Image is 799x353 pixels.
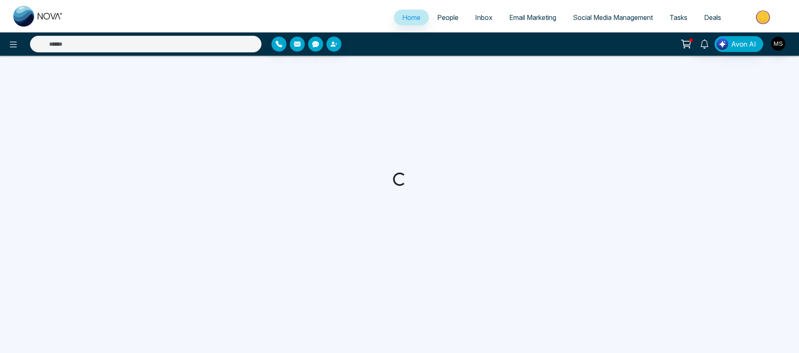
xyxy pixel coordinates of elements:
a: Tasks [661,10,696,25]
img: Nova CRM Logo [13,6,63,27]
a: Social Media Management [565,10,661,25]
a: Deals [696,10,729,25]
img: User Avatar [771,37,785,51]
span: Tasks [670,13,687,22]
span: Inbox [475,13,493,22]
span: Avon AI [731,39,756,49]
a: Email Marketing [501,10,565,25]
a: People [429,10,467,25]
span: Deals [704,13,721,22]
span: People [437,13,458,22]
img: Market-place.gif [734,8,794,27]
span: Home [402,13,421,22]
img: Lead Flow [717,38,728,50]
a: Inbox [467,10,501,25]
button: Avon AI [714,36,763,52]
a: Home [394,10,429,25]
span: Email Marketing [509,13,556,22]
span: Social Media Management [573,13,653,22]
